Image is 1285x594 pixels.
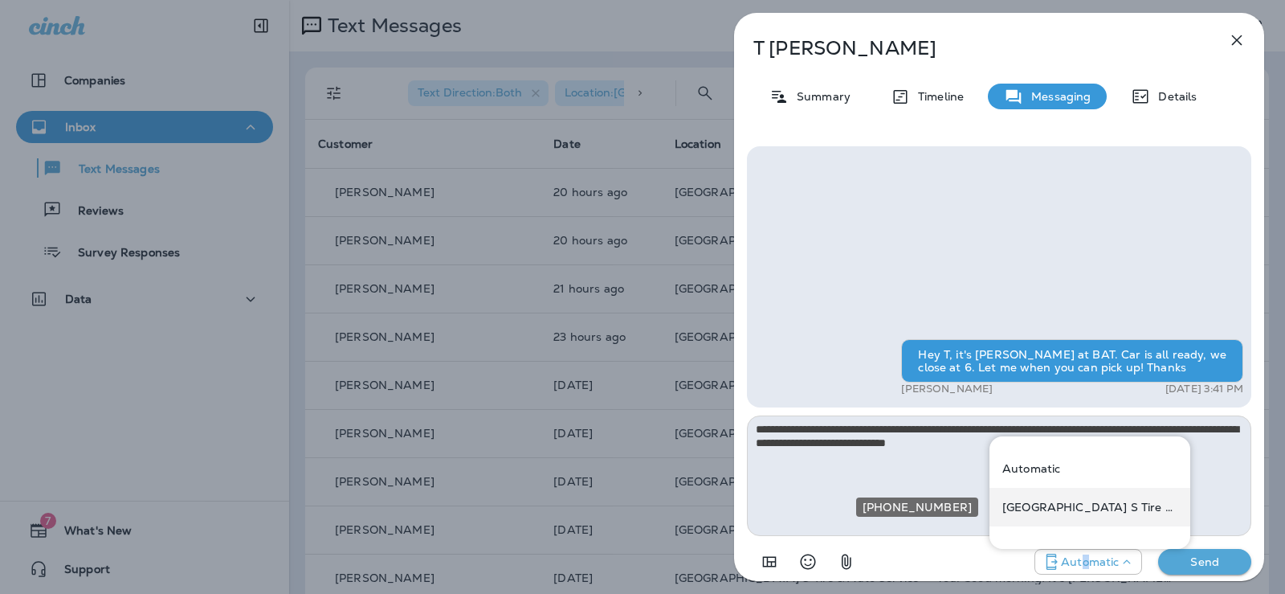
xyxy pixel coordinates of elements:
[753,37,1192,59] p: T [PERSON_NAME]
[792,546,824,578] button: Select an emoji
[1023,90,1091,103] p: Messaging
[1002,501,1177,514] p: [GEOGRAPHIC_DATA] S Tire & Auto Service
[1150,90,1197,103] p: Details
[1171,555,1238,569] p: Send
[1061,555,1119,568] p: Automatic
[1002,462,1060,475] p: Automatic
[989,488,1190,526] div: +1 (301) 975-0024
[901,383,993,395] p: [PERSON_NAME]
[910,90,964,103] p: Timeline
[901,339,1243,383] div: Hey T, it's [PERSON_NAME] at BAT. Car is all ready, we close at 6. Let me when you can pick up! T...
[1158,549,1251,575] button: Send
[789,90,851,103] p: Summary
[856,498,978,517] div: [PHONE_NUMBER]
[753,546,785,578] button: Add in a premade template
[1165,383,1243,395] p: [DATE] 3:41 PM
